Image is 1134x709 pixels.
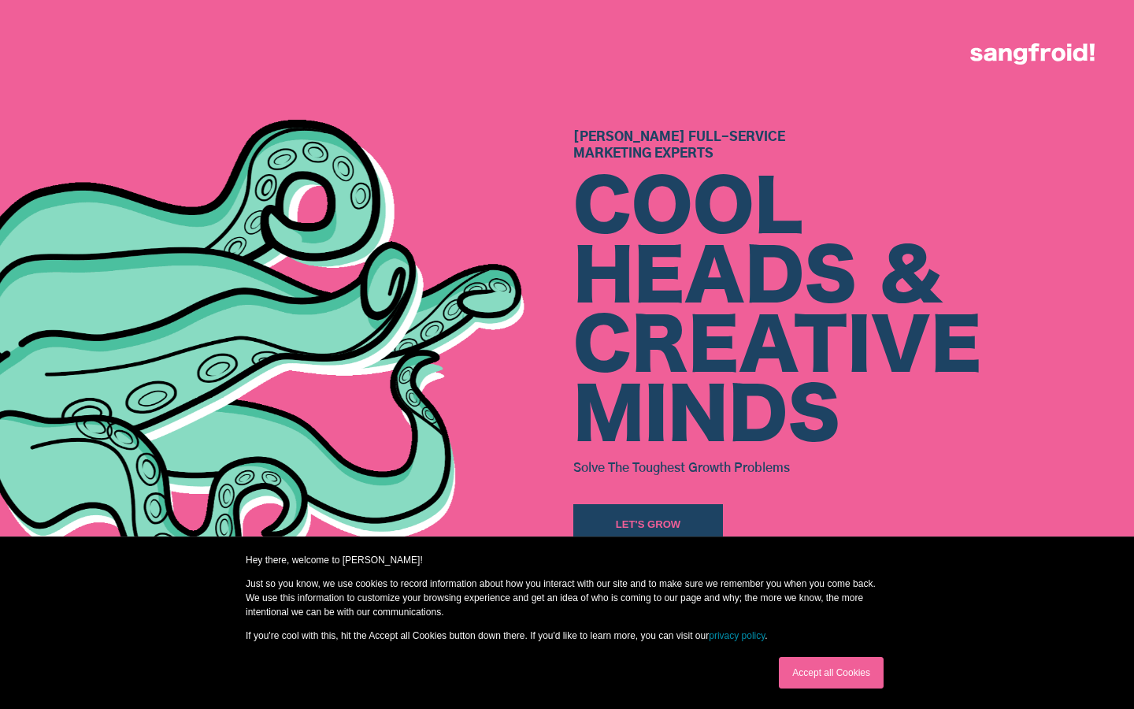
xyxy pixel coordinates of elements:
[573,129,1134,162] h1: [PERSON_NAME] Full-Service Marketing Experts
[709,630,765,641] a: privacy policy
[573,504,723,544] a: Let's Grow
[246,553,888,567] p: Hey there, welcome to [PERSON_NAME]!
[779,657,884,689] a: Accept all Cookies
[616,517,681,533] div: Let's Grow
[970,43,1095,65] img: logo
[246,629,888,643] p: If you're cool with this, hit the Accept all Cookies button down there. If you'd like to learn mo...
[246,577,888,619] p: Just so you know, we use cookies to record information about how you interact with our site and t...
[573,455,1134,479] h3: Solve The Toughest Growth Problems
[573,175,1134,452] div: COOL HEADS & CREATIVE MINDS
